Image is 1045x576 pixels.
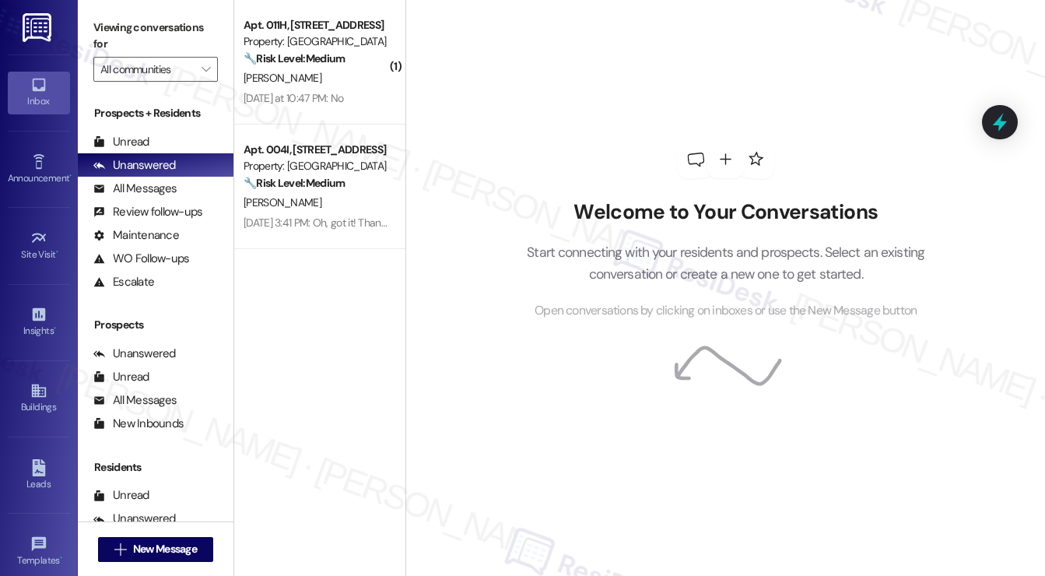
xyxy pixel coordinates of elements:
img: ResiDesk Logo [23,13,54,42]
div: Unanswered [93,346,176,362]
div: [DATE] 3:41 PM: Oh, got it! Thanks for clarifying. If you happen to have any other property-relat... [244,216,871,230]
strong: 🔧 Risk Level: Medium [244,176,345,190]
span: • [54,323,56,334]
div: Review follow-ups [93,204,202,220]
span: New Message [133,541,197,557]
div: Prospects [78,317,233,333]
div: Apt. 004I, [STREET_ADDRESS] [244,142,387,158]
a: Leads [8,455,70,497]
input: All communities [100,57,193,82]
div: Apt. 011H, [STREET_ADDRESS] [244,17,387,33]
a: Insights • [8,301,70,343]
span: Open conversations by clicking on inboxes or use the New Message button [535,301,917,321]
div: Unread [93,487,149,504]
span: • [60,553,62,564]
div: Residents [78,459,233,476]
div: Property: [GEOGRAPHIC_DATA] [244,158,387,174]
div: Escalate [93,274,154,290]
div: All Messages [93,181,177,197]
div: Unanswered [93,511,176,527]
p: Start connecting with your residents and prospects. Select an existing conversation or create a n... [503,241,949,286]
div: Prospects + Residents [78,105,233,121]
a: Buildings [8,378,70,420]
span: [PERSON_NAME] [244,195,321,209]
div: Unread [93,134,149,150]
div: WO Follow-ups [93,251,189,267]
a: Inbox [8,72,70,114]
div: Unread [93,369,149,385]
div: Maintenance [93,227,179,244]
i:  [114,543,126,556]
span: • [69,170,72,181]
div: [DATE] at 10:47 PM: No [244,91,344,105]
strong: 🔧 Risk Level: Medium [244,51,345,65]
label: Viewing conversations for [93,16,218,57]
span: • [56,247,58,258]
div: New Inbounds [93,416,184,432]
div: All Messages [93,392,177,409]
div: Property: [GEOGRAPHIC_DATA] [244,33,387,50]
span: [PERSON_NAME] [244,71,321,85]
h2: Welcome to Your Conversations [503,200,949,225]
div: Unanswered [93,157,176,174]
a: Site Visit • [8,225,70,267]
button: New Message [98,537,213,562]
a: Templates • [8,531,70,573]
i:  [202,63,210,76]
